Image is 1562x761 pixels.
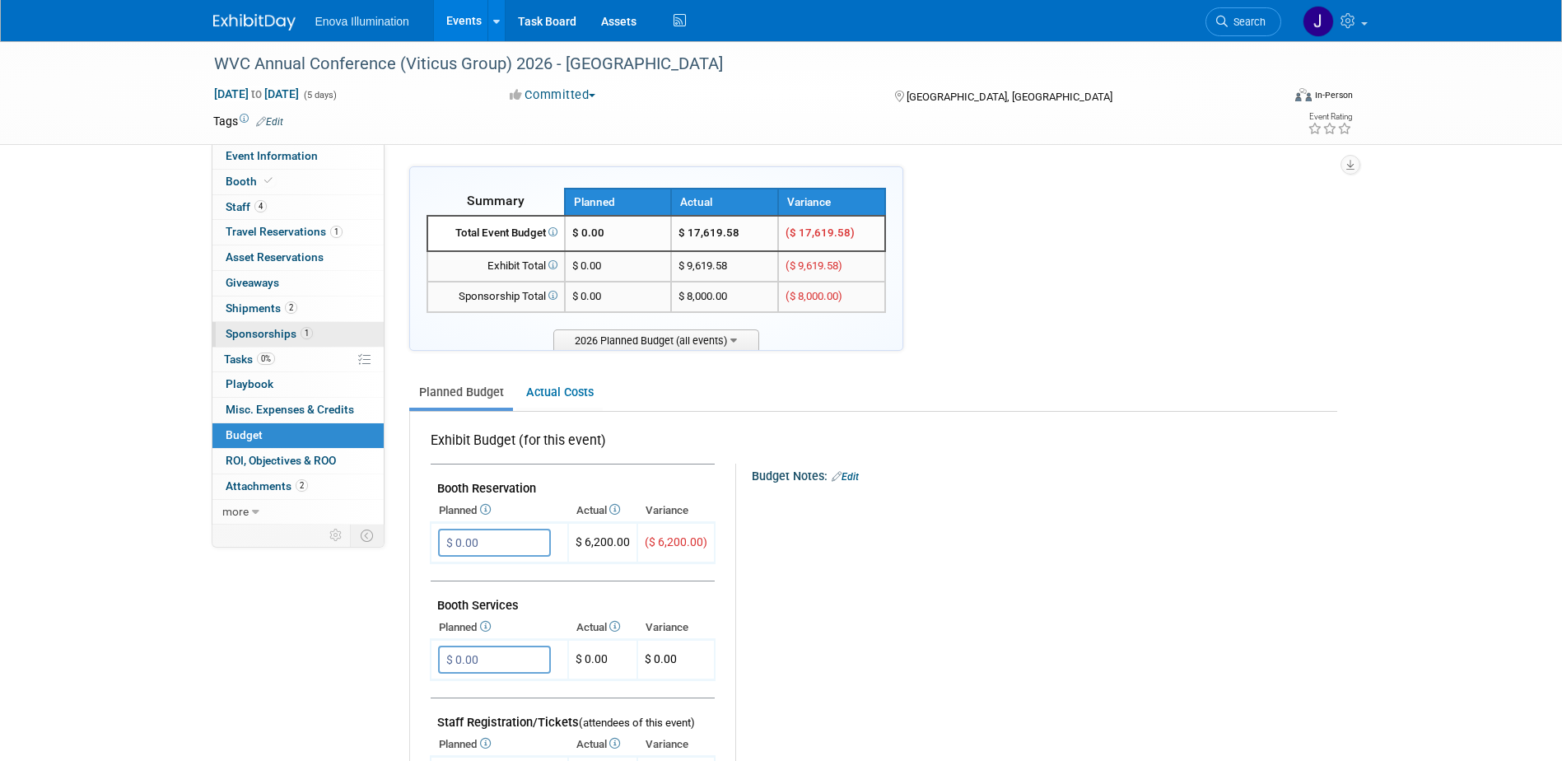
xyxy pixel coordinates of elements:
a: Booth [212,170,384,194]
td: Personalize Event Tab Strip [322,525,351,546]
span: 1 [330,226,343,238]
span: Budget [226,428,263,441]
span: ($ 9,619.58) [786,259,842,272]
a: Sponsorships1 [212,322,384,347]
div: Total Event Budget [435,226,557,241]
span: (5 days) [302,90,337,100]
th: Variance [778,189,885,216]
span: $ 6,200.00 [576,535,630,549]
th: Variance [637,499,715,522]
span: Enova Illumination [315,15,409,28]
span: $ 0.00 [572,259,601,272]
td: $ 9,619.58 [671,251,778,282]
span: $ 0.00 [645,652,677,665]
td: Toggle Event Tabs [350,525,384,546]
span: Sponsorships [226,327,313,340]
span: $ 0.00 [572,226,604,239]
img: Format-Inperson.png [1295,88,1312,101]
span: Tasks [224,352,275,366]
th: Planned [431,616,568,639]
span: Staff [226,200,267,213]
span: Attachments [226,479,308,493]
td: Booth Services [431,581,715,617]
span: [DATE] [DATE] [213,86,300,101]
span: $ 0.00 [572,290,601,302]
div: Exhibit Budget (for this event) [431,432,708,459]
span: Summary [467,193,525,208]
a: ROI, Objectives & ROO [212,449,384,474]
a: Event Information [212,144,384,169]
span: 2 [296,479,308,492]
span: 1 [301,327,313,339]
span: ($ 6,200.00) [645,535,707,549]
span: to [249,87,264,100]
span: 4 [254,200,267,212]
td: Staff Registration/Tickets [431,698,715,734]
a: Playbook [212,372,384,397]
a: Attachments2 [212,474,384,499]
th: Actual [568,499,637,522]
td: Tags [213,113,283,129]
th: Actual [568,733,637,756]
span: Booth [226,175,276,188]
span: ROI, Objectives & ROO [226,454,336,467]
td: $ 0.00 [568,640,637,680]
span: Event Information [226,149,318,162]
i: Booth reservation complete [264,176,273,185]
span: 2 [285,301,297,314]
div: In-Person [1314,89,1353,101]
th: Planned [431,499,568,522]
span: ($ 8,000.00) [786,290,842,302]
div: Exhibit Total [435,259,557,274]
div: Event Format [1184,86,1354,110]
img: Janelle Tlusty [1303,6,1334,37]
a: Shipments2 [212,296,384,321]
div: WVC Annual Conference (Viticus Group) 2026 - [GEOGRAPHIC_DATA] [208,49,1257,79]
th: Variance [637,616,715,639]
div: Budget Notes: [752,464,1336,485]
span: Misc. Expenses & Credits [226,403,354,416]
a: Staff4 [212,195,384,220]
th: Planned [431,733,568,756]
span: Playbook [226,377,273,390]
div: Event Rating [1308,113,1352,121]
div: Sponsorship Total [435,289,557,305]
a: Planned Budget [409,377,513,408]
span: Giveaways [226,276,279,289]
a: Tasks0% [212,348,384,372]
button: Committed [504,86,602,104]
a: Misc. Expenses & Credits [212,398,384,423]
span: ($ 17,619.58) [786,226,855,239]
a: Edit [256,116,283,128]
a: Travel Reservations1 [212,220,384,245]
span: [GEOGRAPHIC_DATA], [GEOGRAPHIC_DATA] [907,91,1112,103]
th: Planned [565,189,672,216]
span: Asset Reservations [226,250,324,264]
span: more [222,505,249,518]
a: Search [1205,7,1281,36]
a: Edit [832,471,859,483]
th: Actual [568,616,637,639]
span: 0% [257,352,275,365]
td: $ 8,000.00 [671,282,778,312]
span: (attendees of this event) [579,717,695,729]
a: Giveaways [212,271,384,296]
a: Asset Reservations [212,245,384,270]
span: Search [1228,16,1266,28]
span: Travel Reservations [226,225,343,238]
th: Variance [637,733,715,756]
a: more [212,500,384,525]
td: Booth Reservation [431,465,715,500]
span: 2026 Planned Budget (all events) [553,329,759,350]
img: ExhibitDay [213,14,296,30]
td: $ 17,619.58 [671,216,778,251]
th: Actual [671,189,778,216]
span: Shipments [226,301,297,315]
a: Actual Costs [516,377,603,408]
a: Budget [212,423,384,448]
